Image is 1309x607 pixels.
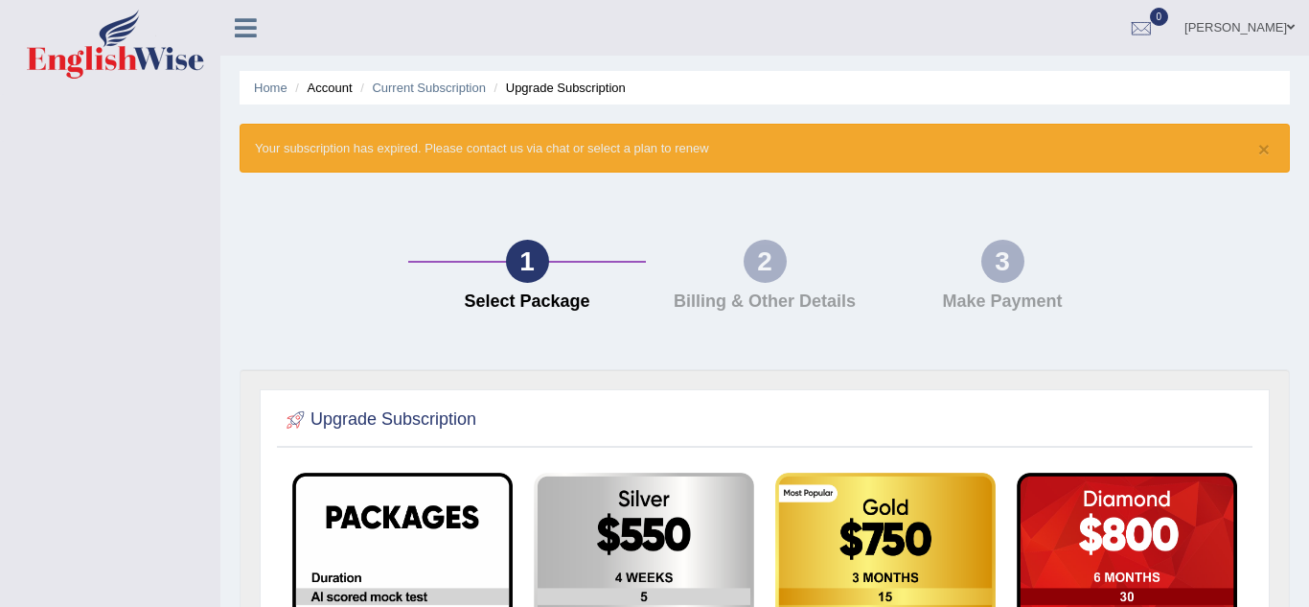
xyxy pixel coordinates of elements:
button: × [1258,139,1270,159]
div: 2 [744,240,787,283]
span: 0 [1150,8,1169,26]
h4: Make Payment [893,292,1112,312]
div: 1 [506,240,549,283]
li: Account [290,79,352,97]
a: Home [254,81,287,95]
h4: Select Package [418,292,636,312]
h2: Upgrade Subscription [282,406,476,434]
li: Upgrade Subscription [490,79,626,97]
a: Current Subscription [372,81,486,95]
div: Your subscription has expired. Please contact us via chat or select a plan to renew [240,124,1290,173]
h4: Billing & Other Details [655,292,874,312]
div: 3 [981,240,1024,283]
